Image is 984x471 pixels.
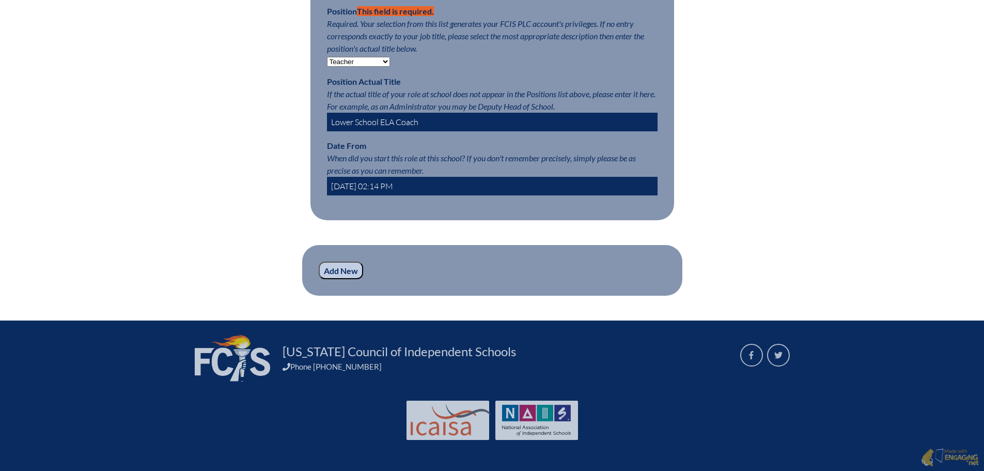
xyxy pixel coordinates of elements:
label: Position [327,6,434,16]
label: Position Actual Title [327,77,401,86]
span: When did you start this role at this school? If you don't remember precisely, simply please be as... [327,153,636,175]
span: This field is required. [357,6,434,16]
img: Engaging - Bring it online [935,448,946,463]
p: Made with [944,448,979,467]
a: Made with [917,446,983,470]
span: Required. Your selection from this list generates your FCIS PLC account's privileges. If no entry... [327,19,644,53]
img: FCIS_logo_white [195,335,270,382]
img: Engaging - Bring it online [944,454,979,466]
img: Engaging - Bring it online [921,448,934,467]
span: If the actual title of your role at school does not appear in the Positions list above, please en... [327,89,655,111]
img: Int'l Council Advancing Independent School Accreditation logo [411,405,490,436]
img: NAIS Logo [502,405,571,436]
input: Add New [319,262,363,279]
div: Phone [PHONE_NUMBER] [283,362,728,371]
label: Date From [327,141,366,150]
a: [US_STATE] Council of Independent Schools [278,343,520,360]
